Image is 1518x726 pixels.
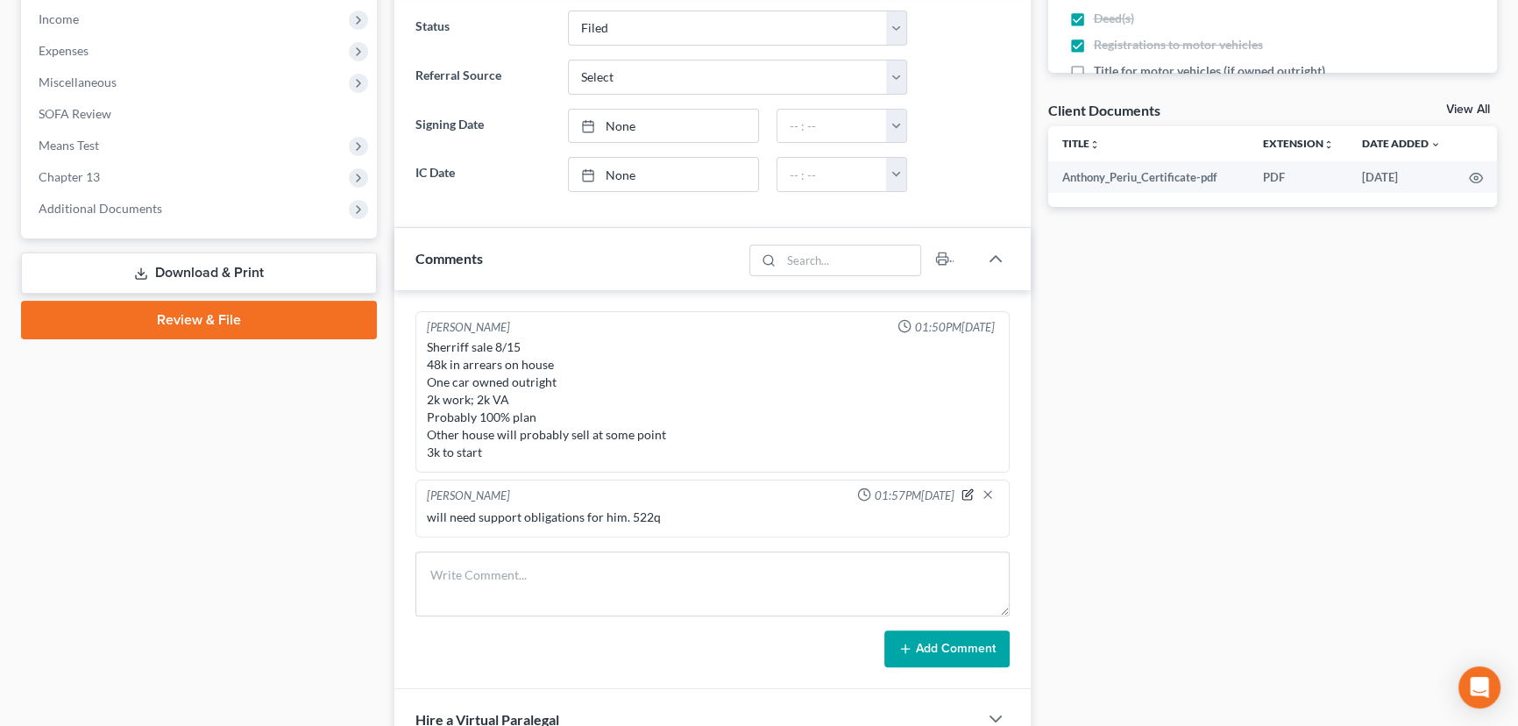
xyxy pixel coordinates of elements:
span: Registrations to motor vehicles [1094,36,1263,53]
div: Open Intercom Messenger [1458,666,1500,708]
input: Search... [781,246,920,275]
span: Means Test [39,138,99,153]
span: Deed(s) [1094,10,1134,27]
span: Additional Documents [39,201,162,216]
span: 01:50PM[DATE] [915,319,995,336]
input: -- : -- [777,110,888,143]
span: Title for motor vehicles (if owned outright) [1094,62,1325,80]
div: [PERSON_NAME] [427,488,510,505]
td: Anthony_Periu_Certificate-pdf [1048,161,1250,193]
span: Income [39,11,79,26]
span: Miscellaneous [39,75,117,89]
a: Extensionunfold_more [1263,137,1334,150]
a: SOFA Review [25,98,377,130]
i: unfold_more [1323,139,1334,150]
div: Sherriff sale 8/15 48k in arrears on house One car owned outright 2k work; 2k VA Probably 100% pl... [427,338,998,461]
input: -- : -- [777,158,888,191]
label: Status [407,11,559,46]
a: Date Added expand_more [1362,137,1441,150]
label: Referral Source [407,60,559,95]
span: SOFA Review [39,106,111,121]
a: None [569,158,757,191]
a: None [569,110,757,143]
a: Titleunfold_more [1062,137,1100,150]
i: expand_more [1430,139,1441,150]
div: Client Documents [1048,101,1160,119]
span: Comments [415,250,483,267]
label: Signing Date [407,109,559,144]
button: Add Comment [884,630,1010,667]
label: IC Date [407,157,559,192]
span: Expenses [39,43,89,58]
div: will need support obligations for him. 522q [427,509,998,526]
td: PDF [1249,161,1348,193]
span: Chapter 13 [39,169,100,184]
div: [PERSON_NAME] [427,319,510,336]
i: unfold_more [1089,139,1100,150]
span: 01:57PM[DATE] [875,488,954,504]
a: Review & File [21,301,377,339]
td: [DATE] [1348,161,1455,193]
a: View All [1446,103,1490,116]
a: Download & Print [21,253,377,294]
